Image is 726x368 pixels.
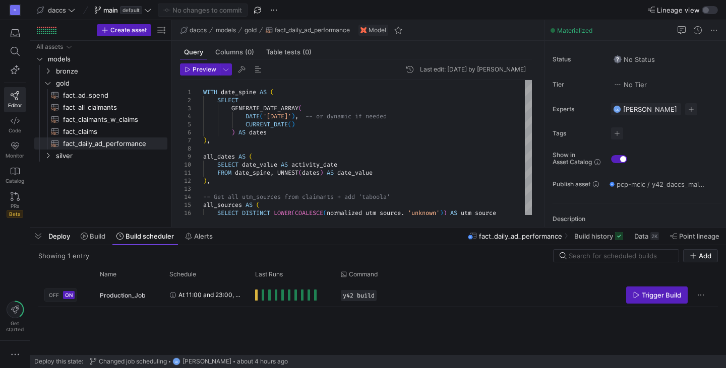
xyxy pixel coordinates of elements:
[34,137,167,150] div: Press SPACE to select this row.
[180,193,191,201] div: 14
[249,128,267,136] span: dates
[34,150,167,162] div: Press SPACE to select this row.
[626,286,688,304] button: Trigger Build
[8,102,22,108] span: Editor
[120,6,142,14] span: default
[306,112,387,120] span: -- or dynamic if needed
[323,209,327,217] span: (
[327,169,334,177] span: AS
[242,24,259,36] button: gold
[401,209,404,217] span: ,
[420,66,526,73] div: Last edit: [DATE] by [PERSON_NAME]
[263,24,352,36] button: fact_daily_ad_performance
[256,201,260,209] span: (
[103,6,118,14] span: main
[63,126,156,137] span: fact_claims​​​​​​​​​​
[97,24,151,36] button: Create asset
[92,4,154,17] button: maindefault
[255,271,283,278] span: Last Runs
[180,169,191,177] div: 11
[275,27,350,34] span: fact_daily_ad_performance
[217,169,231,177] span: FROM
[63,114,156,125] span: fact_claimants_w_claims​​​​​​​​​​
[298,104,302,112] span: (
[553,215,722,223] p: Description
[295,209,323,217] span: COALESCE
[180,88,191,96] div: 1
[180,120,191,128] div: 5
[231,128,235,136] span: )
[4,87,26,112] a: Editor
[614,81,647,89] span: No Tier
[4,137,26,163] a: Monitor
[553,181,590,188] span: Publish asset
[194,232,213,240] span: Alerts
[178,24,209,36] button: daccs
[207,177,210,185] span: ,
[180,144,191,153] div: 8
[34,4,78,17] button: daccs
[56,150,166,162] span: silver
[266,49,312,55] span: Table tests
[193,66,216,73] span: Preview
[569,252,673,260] input: Search for scheduled builds
[380,193,390,201] span: la'
[180,96,191,104] div: 2
[235,169,270,177] span: date_spine
[34,113,167,125] div: Press SPACE to select this row.
[440,209,443,217] span: )
[443,209,447,217] span: )
[203,136,207,144] span: )
[295,112,298,120] span: ,
[34,77,167,89] div: Press SPACE to select this row.
[34,125,167,137] div: Press SPACE to select this row.
[614,81,622,89] img: No tier
[169,271,196,278] span: Schedule
[34,358,83,365] span: Deploy this state:
[6,178,24,184] span: Catalog
[180,161,191,169] div: 10
[683,249,718,262] button: Add
[302,169,320,177] span: dates
[557,27,592,34] span: Materialized
[215,49,254,55] span: Columns
[642,291,681,299] span: Trigger Build
[217,161,238,169] span: SELECT
[203,88,217,96] span: WITH
[260,88,267,96] span: AS
[260,112,263,120] span: (
[180,185,191,193] div: 13
[87,355,290,368] button: Changed job schedulingLK[PERSON_NAME]about 4 hours ago
[657,6,700,14] span: Lineage view
[343,292,375,299] span: y42 build
[100,271,116,278] span: Name
[213,24,238,36] button: models
[221,88,256,96] span: date_spine
[553,152,592,166] span: Show in Asset Catalog
[607,178,708,191] button: pcp-mclc / y42_daccs_main / fact_daily_ad_performance
[650,232,659,240] div: 2K
[180,112,191,120] div: 4
[34,137,167,150] a: fact_daily_ad_performance​​​​​​​​​​
[4,188,26,222] a: PRsBeta
[180,104,191,112] div: 3
[270,88,274,96] span: (
[553,81,603,88] span: Tier
[237,358,288,365] span: about 4 hours ago
[217,209,238,217] span: SELECT
[298,169,302,177] span: (
[291,120,295,128] span: )
[360,27,367,33] img: undefined
[180,153,191,161] div: 9
[245,49,254,55] span: (0)
[613,105,621,113] div: LK
[34,89,167,101] a: fact_ad_spend​​​​​​​​​​
[553,56,603,63] span: Status
[56,78,166,89] span: gold
[34,53,167,65] div: Press SPACE to select this row.
[216,27,236,34] span: models
[4,2,26,19] a: D
[4,112,26,137] a: Code
[217,96,238,104] span: SELECT
[63,90,156,101] span: fact_ad_spend​​​​​​​​​​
